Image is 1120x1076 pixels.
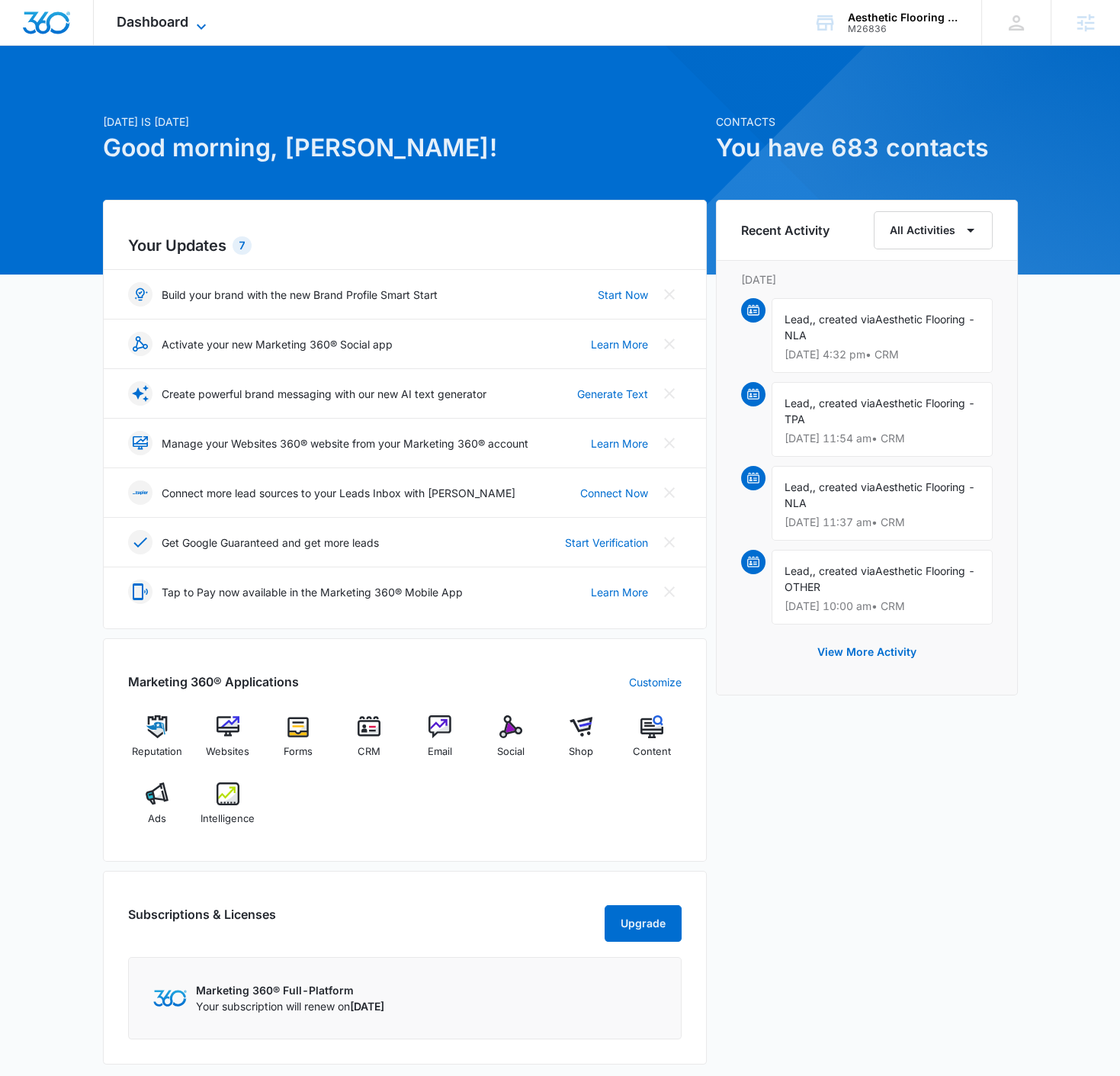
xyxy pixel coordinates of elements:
button: View More Activity [802,634,932,670]
span: , created via [813,313,875,326]
span: Intelligence [201,811,255,827]
div: 7 [233,236,252,255]
button: Close [657,431,682,455]
a: CRM [340,715,399,770]
span: Shop [569,744,593,760]
span: Websites [206,744,249,760]
span: , created via [813,480,875,493]
button: Close [657,282,682,307]
p: Manage your Websites 360® website from your Marketing 360® account [162,435,528,451]
span: , created via [813,564,875,577]
button: Close [657,381,682,406]
a: Intelligence [198,782,257,837]
span: Ads [148,811,166,827]
span: Social [497,744,525,760]
a: Ads [128,782,187,837]
span: Lead, [785,480,813,493]
a: Start Verification [565,535,648,551]
span: Dashboard [117,14,188,30]
p: [DATE] 4:32 pm • CRM [785,349,980,360]
div: account name [848,11,959,24]
span: Lead, [785,397,813,410]
h2: Subscriptions & Licenses [128,905,276,936]
p: Tap to Pay now available in the Marketing 360® Mobile App [162,584,463,600]
span: Aesthetic Flooring - NLA [785,480,975,509]
h2: Your Updates [128,234,682,257]
button: Close [657,332,682,356]
span: Content [633,744,671,760]
p: Activate your new Marketing 360® Social app [162,336,393,352]
a: Forms [269,715,328,770]
p: Create powerful brand messaging with our new AI text generator [162,386,486,402]
p: Build your brand with the new Brand Profile Smart Start [162,287,438,303]
a: Start Now [598,287,648,303]
button: All Activities [874,211,993,249]
p: Get Google Guaranteed and get more leads [162,535,379,551]
span: , created via [813,397,875,410]
a: Learn More [591,336,648,352]
p: [DATE] 11:37 am • CRM [785,517,980,528]
p: Contacts [716,114,1018,130]
div: account id [848,24,959,34]
img: Marketing 360 Logo [153,990,187,1006]
a: Content [623,715,682,770]
a: Learn More [591,584,648,600]
a: Customize [629,674,682,690]
p: Your subscription will renew on [196,998,384,1014]
h6: Recent Activity [741,221,830,239]
span: Lead, [785,564,813,577]
h2: Marketing 360® Applications [128,673,299,691]
span: Aesthetic Flooring - OTHER [785,564,975,593]
a: Shop [552,715,611,770]
a: Learn More [591,435,648,451]
span: Forms [284,744,313,760]
a: Reputation [128,715,187,770]
p: Connect more lead sources to your Leads Inbox with [PERSON_NAME] [162,485,515,501]
a: Connect Now [580,485,648,501]
span: CRM [358,744,380,760]
p: Marketing 360® Full-Platform [196,982,384,998]
button: Upgrade [605,905,682,942]
span: Lead, [785,313,813,326]
a: Generate Text [577,386,648,402]
span: Reputation [132,744,182,760]
p: [DATE] [741,271,993,287]
p: [DATE] is [DATE] [103,114,707,130]
p: [DATE] 11:54 am • CRM [785,433,980,444]
h1: Good morning, [PERSON_NAME]! [103,130,707,166]
a: Websites [198,715,257,770]
span: Aesthetic Flooring - TPA [785,397,975,426]
span: Aesthetic Flooring - NLA [785,313,975,342]
button: Close [657,480,682,505]
h1: You have 683 contacts [716,130,1018,166]
a: Social [481,715,540,770]
p: [DATE] 10:00 am • CRM [785,601,980,612]
button: Close [657,580,682,604]
span: [DATE] [350,1000,384,1013]
button: Close [657,530,682,554]
span: Email [428,744,452,760]
a: Email [411,715,470,770]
